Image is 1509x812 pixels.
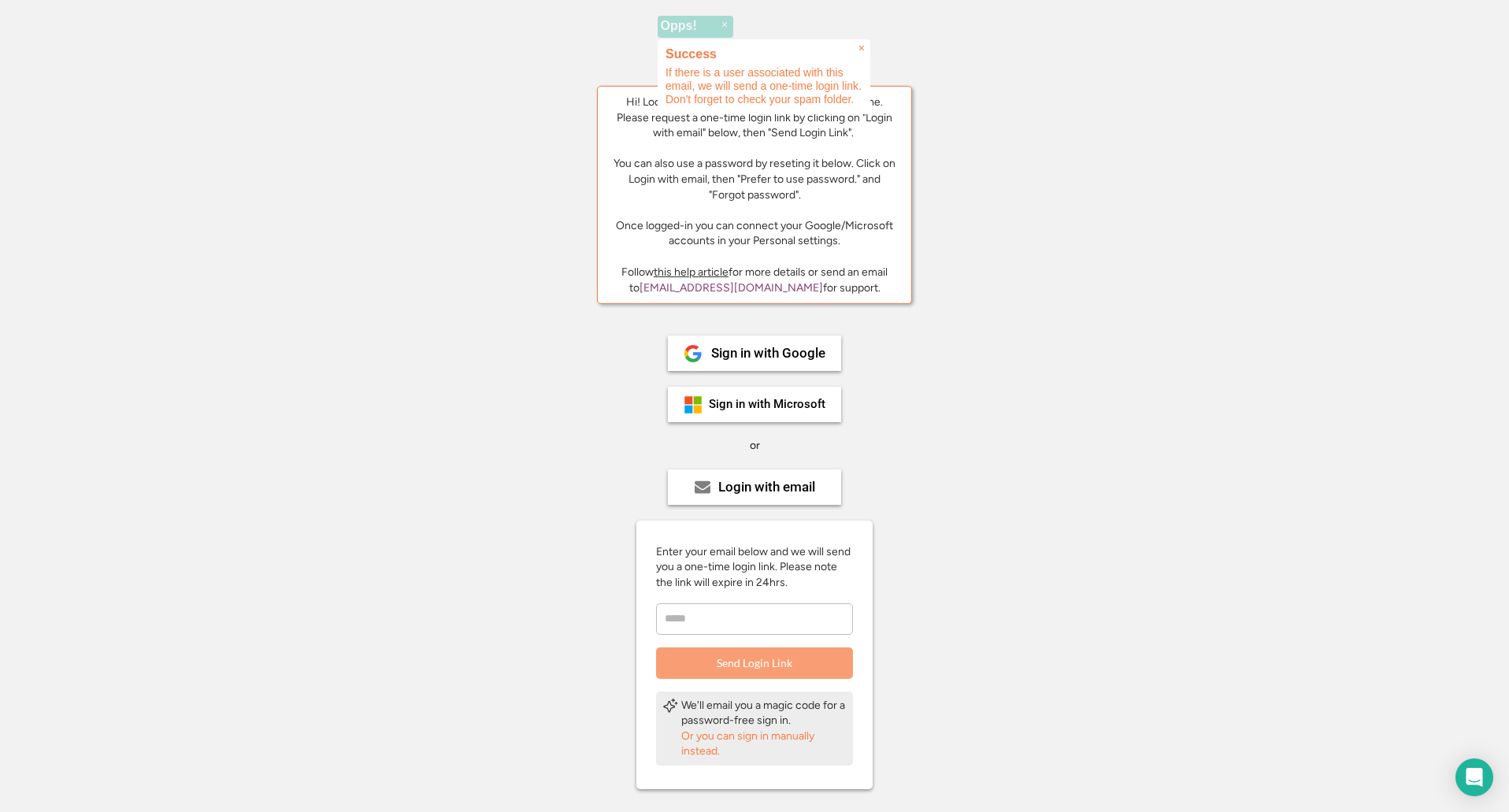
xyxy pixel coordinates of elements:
[640,281,823,295] a: [EMAIL_ADDRESS][DOMAIN_NAME]
[610,95,899,249] div: Hi! Looks like you are trying to login for the first time. Please request a one-time login link b...
[721,18,728,32] span: ×
[666,47,862,61] h2: Success
[656,544,853,591] div: Enter your email below and we will send you a one-time login link. Please note the link will expi...
[750,438,760,454] div: or
[684,395,703,414] img: ms-symbollockup_mssymbol_19.png
[661,19,731,32] h2: Opps!
[656,647,853,679] button: Send Login Link
[610,265,899,295] div: Follow for more details or send an email to for support.
[658,39,870,114] div: If there is a user associated with this email, we will send a one-time login link. Don't forget t...
[858,42,865,55] span: ×
[684,344,703,363] img: 1024px-Google__G__Logo.svg.png
[681,698,847,729] div: We'll email you a magic code for a password-free sign in.
[661,38,731,145] p: USED_EMAIL. This email is already in use: [PERSON_NAME][EMAIL_ADDRESS][PERSON_NAME][DOMAIN_NAME]
[709,399,825,410] div: Sign in with Microsoft
[718,480,815,494] div: Login with email
[1455,758,1493,796] div: Open Intercom Messenger
[654,265,729,279] a: this help article
[681,729,847,759] div: Or you can sign in manually instead.
[711,347,825,360] div: Sign in with Google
